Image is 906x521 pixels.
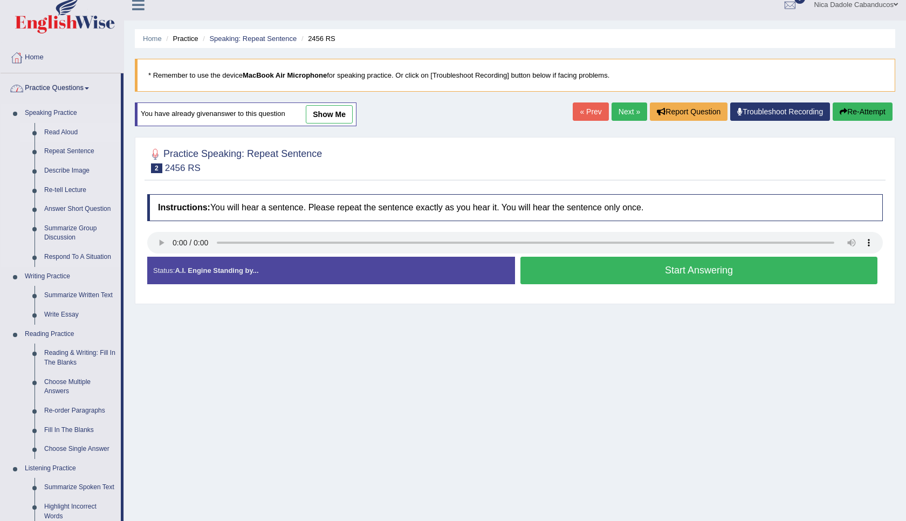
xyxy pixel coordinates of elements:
a: Read Aloud [39,123,121,142]
a: « Prev [573,102,608,121]
div: You have already given answer to this question [135,102,356,126]
a: show me [306,105,353,124]
a: Next » [612,102,647,121]
a: Reading & Writing: Fill In The Blanks [39,344,121,372]
a: Respond To A Situation [39,248,121,267]
a: Answer Short Question [39,200,121,219]
a: Speaking Practice [20,104,121,123]
a: Re-order Paragraphs [39,401,121,421]
li: Practice [163,33,198,44]
a: Reading Practice [20,325,121,344]
li: 2456 RS [299,33,335,44]
b: MacBook Air Microphone [243,71,327,79]
a: Choose Multiple Answers [39,373,121,401]
a: Summarize Spoken Text [39,478,121,497]
a: Troubleshoot Recording [730,102,830,121]
h4: You will hear a sentence. Please repeat the sentence exactly as you hear it. You will hear the se... [147,194,883,221]
a: Home [1,43,123,70]
a: Summarize Group Discussion [39,219,121,248]
a: Summarize Written Text [39,286,121,305]
small: 2456 RS [165,163,201,173]
a: Speaking: Repeat Sentence [209,35,297,43]
a: Writing Practice [20,267,121,286]
button: Report Question [650,102,727,121]
a: Practice Questions [1,73,121,100]
a: Describe Image [39,161,121,181]
h2: Practice Speaking: Repeat Sentence [147,146,322,173]
a: Repeat Sentence [39,142,121,161]
a: Write Essay [39,305,121,325]
a: Fill In The Blanks [39,421,121,440]
blockquote: * Remember to use the device for speaking practice. Or click on [Troubleshoot Recording] button b... [135,59,895,92]
button: Re-Attempt [833,102,893,121]
a: Re-tell Lecture [39,181,121,200]
b: Instructions: [158,203,210,212]
a: Home [143,35,162,43]
a: Listening Practice [20,459,121,478]
strong: A.I. Engine Standing by... [175,266,258,275]
div: Status: [147,257,515,284]
a: Choose Single Answer [39,440,121,459]
button: Start Answering [520,257,877,284]
span: 2 [151,163,162,173]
